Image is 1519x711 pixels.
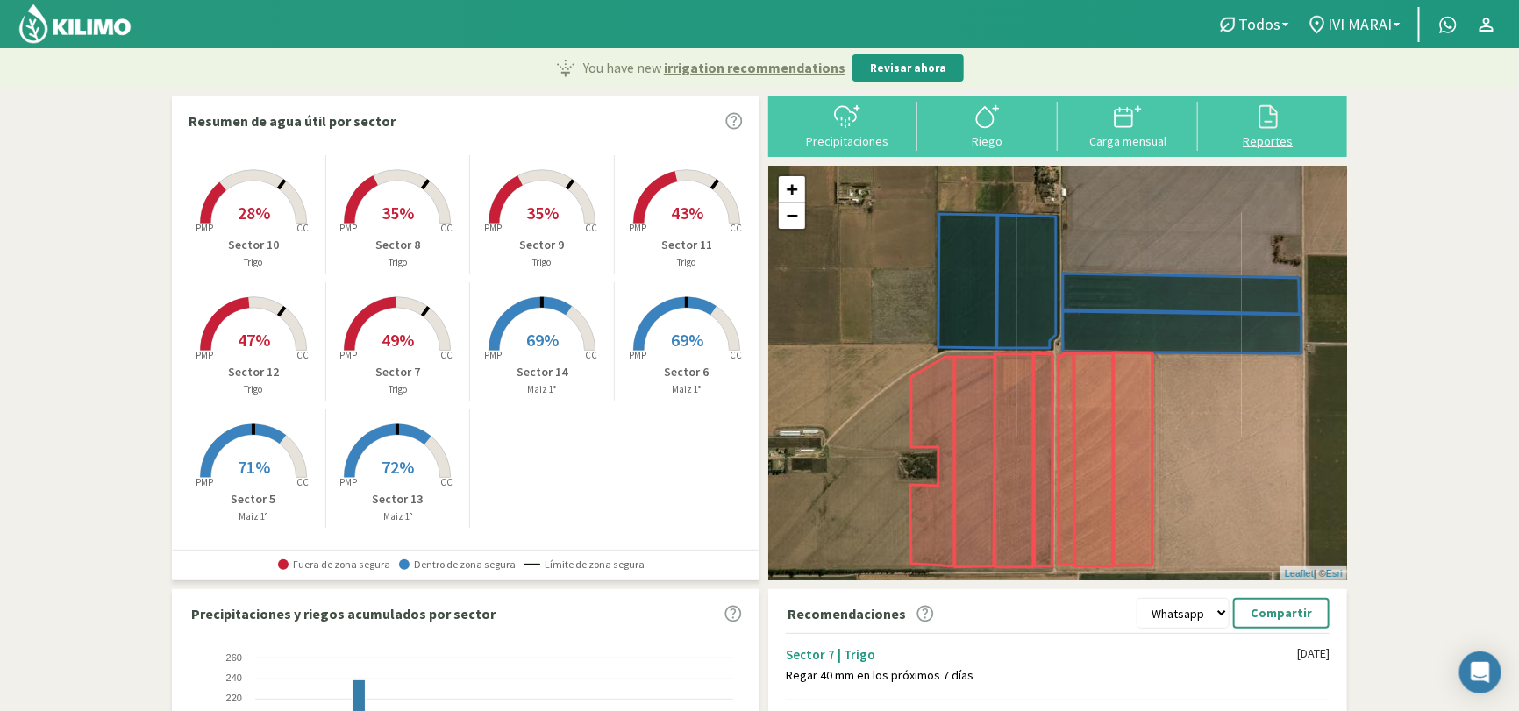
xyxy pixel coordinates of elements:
p: Maiz 1° [470,382,614,397]
div: Precipitaciones [782,135,912,147]
span: IVI MARAI [1328,15,1392,33]
text: 240 [226,672,242,683]
span: 28% [238,202,270,224]
div: Carga mensual [1063,135,1193,147]
tspan: PMP [196,350,213,362]
p: Maiz 1° [326,509,470,524]
tspan: CC [296,477,309,489]
div: Reportes [1203,135,1333,147]
button: Carga mensual [1058,102,1198,148]
span: 43% [671,202,703,224]
div: | © [1280,566,1347,581]
span: 47% [238,329,270,351]
p: Sector 13 [326,490,470,508]
button: Compartir [1233,598,1330,629]
span: 71% [238,456,270,478]
img: Kilimo [18,3,132,45]
p: Sector 14 [470,363,614,381]
tspan: CC [441,350,453,362]
tspan: CC [730,223,742,235]
p: Maiz 1° [615,382,759,397]
div: [DATE] [1297,646,1330,661]
a: Zoom out [779,203,805,229]
text: 260 [226,652,242,663]
p: Sector 12 [182,363,325,381]
p: Trigo [326,382,470,397]
span: 69% [526,329,559,351]
tspan: PMP [339,477,357,489]
div: Open Intercom Messenger [1459,651,1501,693]
a: Esri [1326,568,1343,579]
span: Dentro de zona segura [399,558,516,571]
p: Precipitaciones y riegos acumulados por sector [191,603,496,624]
tspan: CC [441,477,453,489]
span: Límite de zona segura [524,558,645,571]
tspan: PMP [629,223,646,235]
span: Todos [1238,15,1280,33]
span: Fuera de zona segura [278,558,390,571]
p: Trigo [182,382,325,397]
button: Revisar ahora [852,54,964,82]
button: Reportes [1198,102,1338,148]
tspan: CC [730,350,742,362]
tspan: PMP [196,477,213,489]
p: Sector 9 [470,236,614,254]
tspan: PMP [339,223,357,235]
p: Compartir [1251,603,1312,623]
span: 49% [382,329,414,351]
p: Sector 10 [182,236,325,254]
p: Resumen de agua útil por sector [189,110,396,132]
p: Sector 11 [615,236,759,254]
p: Sector 6 [615,363,759,381]
tspan: CC [585,223,597,235]
text: 220 [226,693,242,703]
p: Recomendaciones [788,603,906,624]
div: Riego [923,135,1052,147]
span: 35% [382,202,414,224]
span: 35% [526,202,559,224]
tspan: CC [296,350,309,362]
p: Maiz 1° [182,509,325,524]
button: Precipitaciones [777,102,917,148]
p: Trigo [470,255,614,270]
tspan: PMP [339,350,357,362]
a: Zoom in [779,176,805,203]
span: irrigation recommendations [664,57,845,78]
span: 72% [382,456,414,478]
span: 69% [671,329,703,351]
div: Regar 40 mm en los próximos 7 días [786,668,1297,683]
button: Riego [917,102,1058,148]
div: Sector 7 | Trigo [786,646,1297,663]
p: You have new [583,57,845,78]
tspan: PMP [629,350,646,362]
tspan: CC [585,350,597,362]
tspan: CC [296,223,309,235]
tspan: PMP [484,350,502,362]
p: Sector 7 [326,363,470,381]
tspan: PMP [196,223,213,235]
p: Sector 8 [326,236,470,254]
p: Trigo [182,255,325,270]
p: Revisar ahora [870,60,946,77]
tspan: CC [441,223,453,235]
p: Trigo [615,255,759,270]
p: Trigo [326,255,470,270]
tspan: PMP [484,223,502,235]
a: Leaflet [1285,568,1314,579]
p: Sector 5 [182,490,325,508]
